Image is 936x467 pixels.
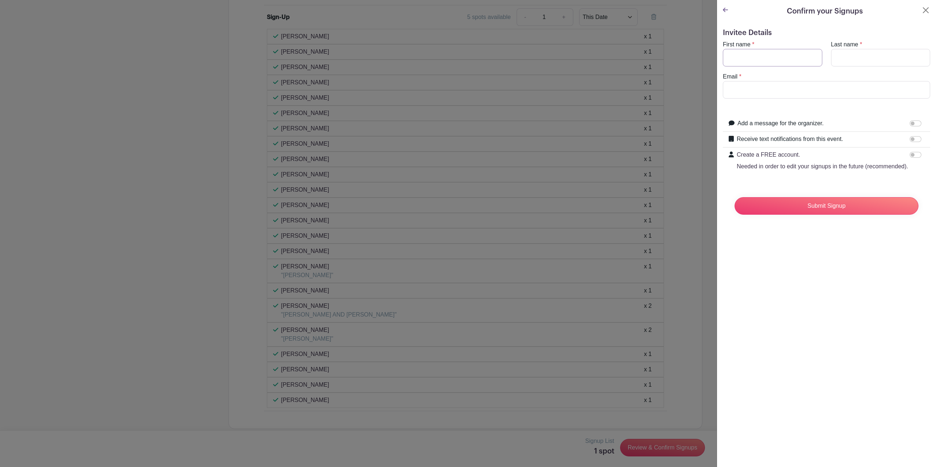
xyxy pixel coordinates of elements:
p: Needed in order to edit your signups in the future (recommended). [737,162,908,171]
label: Email [723,72,737,81]
h5: Invitee Details [723,28,930,37]
p: Create a FREE account. [737,150,908,159]
label: First name [723,40,751,49]
button: Close [921,6,930,15]
label: Receive text notifications from this event. [737,135,843,143]
input: Submit Signup [735,197,918,215]
h5: Confirm your Signups [787,6,863,17]
label: Last name [831,40,858,49]
label: Add a message for the organizer. [737,119,824,128]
